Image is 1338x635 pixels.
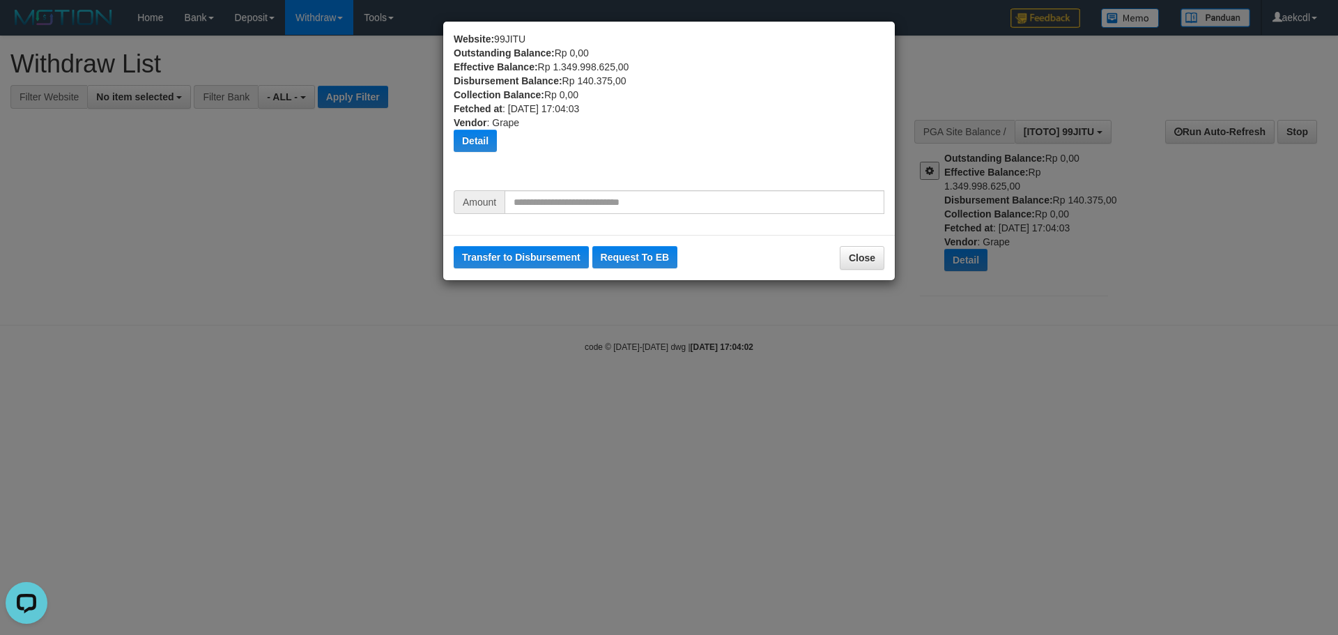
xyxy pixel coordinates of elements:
[454,61,538,72] b: Effective Balance:
[454,130,497,152] button: Detail
[454,32,884,190] div: 99JITU Rp 0,00 Rp 1.349.998.625,00 Rp 140.375,00 Rp 0,00 : [DATE] 17:04:03 : Grape
[454,103,502,114] b: Fetched at
[454,190,505,214] span: Amount
[454,47,555,59] b: Outstanding Balance:
[454,33,494,45] b: Website:
[454,89,544,100] b: Collection Balance:
[454,75,562,86] b: Disbursement Balance:
[454,117,486,128] b: Vendor
[454,246,589,268] button: Transfer to Disbursement
[6,6,47,47] button: Open LiveChat chat widget
[592,246,678,268] button: Request To EB
[840,246,884,270] button: Close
